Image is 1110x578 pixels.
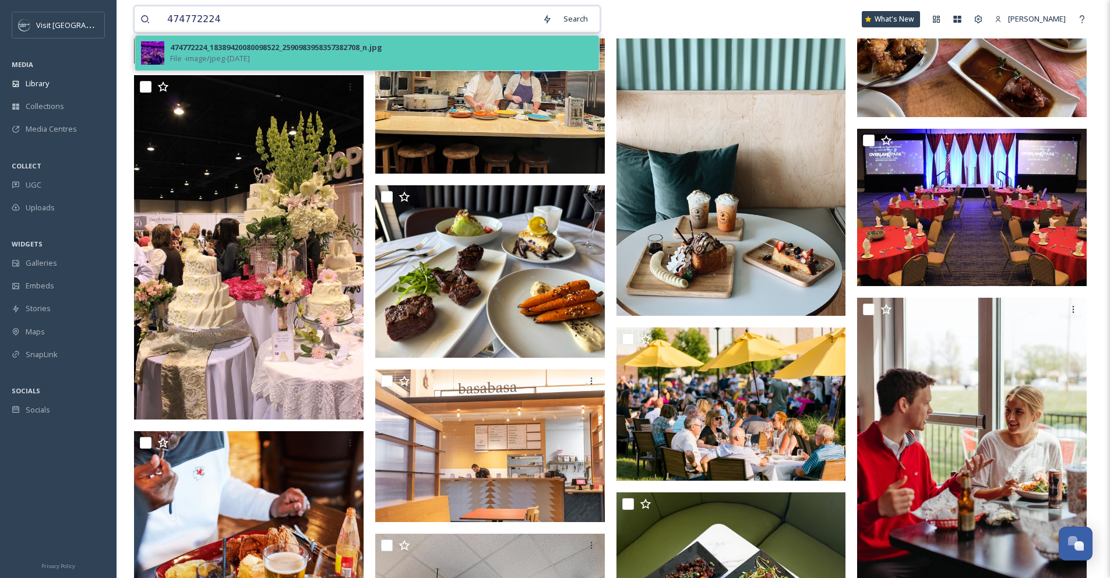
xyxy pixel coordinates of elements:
span: SOCIALS [12,386,40,395]
span: Privacy Policy [41,562,75,570]
img: NAM_9674.jpg [375,369,605,522]
span: Library [26,78,49,89]
span: Visit [GEOGRAPHIC_DATA] [36,19,126,30]
img: 610D251E-4A70-4FC4-ADC9-D2F590DFE97D.jpg [616,10,846,316]
span: Stories [26,303,51,314]
span: WIDGETS [12,239,43,248]
span: File - image/jpeg - [DATE] [170,53,250,64]
div: 474772224_18389420080098522_2590983958357382708_n.jpg [170,42,382,53]
span: Collections [26,101,64,112]
span: Media Centres [26,124,77,135]
span: Uploads [26,202,55,213]
a: [PERSON_NAME] [989,8,1072,30]
span: COLLECT [12,161,41,170]
div: Search [558,8,594,30]
span: Socials [26,404,50,415]
span: SnapLink [26,349,58,360]
span: UGC [26,179,41,191]
img: IMG_4476.JPG [857,129,1087,286]
span: MEDIA [12,60,33,69]
span: [PERSON_NAME] [1008,13,1066,24]
button: Open Chat [1059,527,1093,561]
input: Search your library [161,6,537,32]
a: Privacy Policy [41,558,75,572]
a: What's New [862,11,920,27]
span: Embeds [26,280,54,291]
span: Galleries [26,258,57,269]
img: c3es6xdrejuflcaqpovn.png [19,19,30,31]
img: culinary3.jpg [375,2,605,174]
img: Visit OP - Corbin Park - 16.JPG [616,327,846,481]
img: 81076640-ec21-49e4-bb86-7067251fd876.jpg [141,41,164,65]
img: IMG_5320.jpg [375,185,605,358]
span: Maps [26,326,45,337]
img: IMG_8429.JPG [134,75,364,420]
